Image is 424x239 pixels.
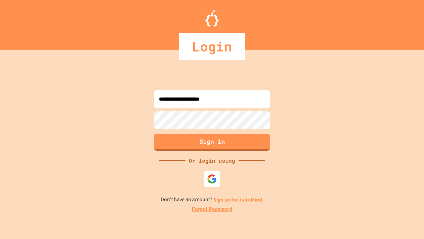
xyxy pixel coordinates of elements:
button: Sign in [154,134,270,151]
div: Login [179,33,245,60]
a: Sign up for JuiceMind. [213,196,264,203]
div: Or login using [185,157,238,165]
a: Forgot Password [192,205,232,213]
p: Don't have an account? [161,196,264,204]
img: Logo.svg [205,10,219,27]
img: google-icon.svg [207,174,217,184]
